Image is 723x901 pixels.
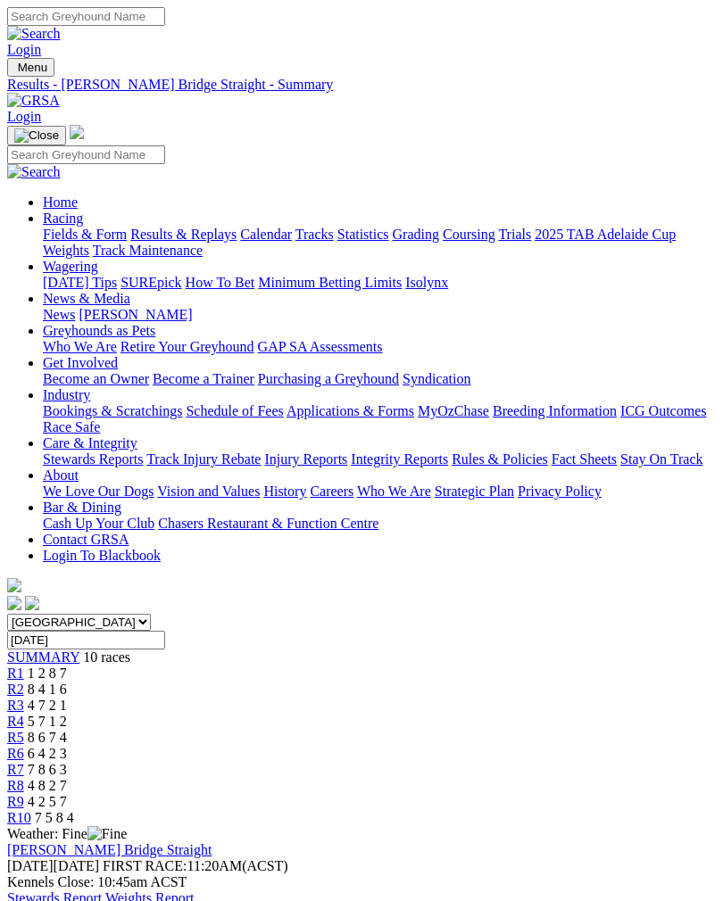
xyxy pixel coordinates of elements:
[7,7,165,26] input: Search
[43,500,121,515] a: Bar & Dining
[620,403,706,418] a: ICG Outcomes
[7,164,61,180] img: Search
[28,714,67,729] span: 5 7 1 2
[43,403,716,435] div: Industry
[357,484,431,499] a: Who We Are
[493,403,617,418] a: Breeding Information
[7,698,24,713] a: R3
[43,387,90,402] a: Industry
[498,227,531,242] a: Trials
[405,275,448,290] a: Isolynx
[28,778,67,793] span: 4 8 2 7
[153,371,254,386] a: Become a Trainer
[295,227,334,242] a: Tracks
[7,730,24,745] a: R5
[43,484,154,499] a: We Love Our Dogs
[518,484,602,499] a: Privacy Policy
[120,275,181,290] a: SUREpick
[7,42,41,57] a: Login
[43,323,155,338] a: Greyhounds as Pets
[186,275,255,290] a: How To Bet
[28,682,67,697] span: 8 4 1 6
[7,794,24,809] a: R9
[93,243,203,258] a: Track Maintenance
[83,649,130,665] span: 10 races
[258,339,383,354] a: GAP SA Assessments
[43,227,716,259] div: Racing
[7,596,21,610] img: facebook.svg
[28,746,67,761] span: 6 4 2 3
[7,26,61,42] img: Search
[157,484,260,499] a: Vision and Values
[18,61,47,74] span: Menu
[43,275,117,290] a: [DATE] Tips
[7,810,31,825] a: R10
[7,93,60,109] img: GRSA
[43,419,100,434] a: Race Safe
[7,682,24,697] a: R2
[28,665,67,681] span: 1 2 8 7
[7,109,41,124] a: Login
[7,77,716,93] a: Results - [PERSON_NAME] Bridge Straight - Summary
[535,227,676,242] a: 2025 TAB Adelaide Cup
[43,339,117,354] a: Who We Are
[70,125,84,139] img: logo-grsa-white.png
[146,451,261,467] a: Track Injury Rebate
[7,778,24,793] a: R8
[393,227,439,242] a: Grading
[28,698,67,713] span: 4 7 2 1
[43,371,716,387] div: Get Involved
[552,451,617,467] a: Fact Sheets
[240,227,292,242] a: Calendar
[7,826,127,841] span: Weather: Fine
[7,631,165,649] input: Select date
[7,858,99,873] span: [DATE]
[263,484,306,499] a: History
[43,516,716,532] div: Bar & Dining
[43,259,98,274] a: Wagering
[43,516,154,531] a: Cash Up Your Club
[43,484,716,500] div: About
[7,145,165,164] input: Search
[87,826,127,842] img: Fine
[7,714,24,729] a: R4
[130,227,237,242] a: Results & Replays
[43,451,143,467] a: Stewards Reports
[403,371,470,386] a: Syndication
[186,403,283,418] a: Schedule of Fees
[14,128,59,143] img: Close
[443,227,495,242] a: Coursing
[28,794,67,809] span: 4 2 5 7
[43,371,149,386] a: Become an Owner
[43,355,118,370] a: Get Involved
[43,339,716,355] div: Greyhounds as Pets
[43,451,716,467] div: Care & Integrity
[452,451,548,467] a: Rules & Policies
[7,746,24,761] a: R6
[7,858,54,873] span: [DATE]
[7,842,212,857] a: [PERSON_NAME] Bridge Straight
[43,211,83,226] a: Racing
[351,451,448,467] a: Integrity Reports
[258,275,402,290] a: Minimum Betting Limits
[7,762,24,777] a: R7
[7,665,24,681] a: R1
[258,371,399,386] a: Purchasing a Greyhound
[310,484,353,499] a: Careers
[103,858,187,873] span: FIRST RACE:
[337,227,389,242] a: Statistics
[28,762,67,777] span: 7 8 6 3
[7,578,21,592] img: logo-grsa-white.png
[43,548,161,563] a: Login To Blackbook
[79,307,192,322] a: [PERSON_NAME]
[35,810,74,825] span: 7 5 8 4
[287,403,414,418] a: Applications & Forms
